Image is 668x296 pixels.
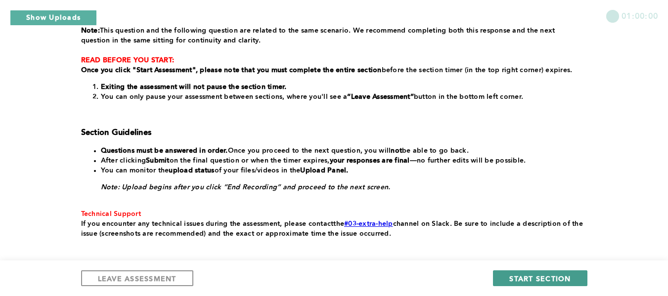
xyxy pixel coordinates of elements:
strong: Submit [146,157,170,164]
button: Show Uploads [10,10,97,26]
p: the channel on Slack [81,219,583,239]
p: before the section timer (in the top right corner) expires. [81,65,583,75]
p: This question and the following question are related to the same scenario. We recommend completin... [81,26,583,45]
strong: Questions must be answered in order. [101,147,228,154]
span: LEAVE ASSESSMENT [98,274,177,283]
li: You can monitor the of your files/videos in the [101,166,583,175]
em: Note: Upload begins after you click “End Recording” and proceed to the next screen. [101,184,391,191]
strong: Exiting the assessment will not pause the section timer. [101,84,287,90]
button: LEAVE ASSESSMENT [81,270,193,286]
span: Technical Support [81,211,141,217]
span: If you encounter any technical issues during the assessment, please contact [81,220,334,227]
h3: Section Guidelines [81,128,583,138]
strong: your responses are final [330,157,410,164]
strong: not [391,147,402,154]
strong: Note: [81,27,100,34]
strong: “Leave Assessment” [347,93,414,100]
li: After clicking on the final question or when the timer expires, —no further edits will be possible. [101,156,583,166]
strong: Once you click "Start Assessment", please note that you must complete the entire section [81,67,382,74]
span: START SECTION [509,274,571,283]
span: 01:00:00 [622,10,658,21]
strong: Upload Panel. [300,167,348,174]
a: #03-extra-help [344,220,393,227]
li: Once you proceed to the next question, you will be able to go back. [101,146,583,156]
strong: READ BEFORE YOU START: [81,57,175,64]
strong: upload status [169,167,214,174]
li: You can only pause your assessment between sections, where you'll see a button in the bottom left... [101,92,583,102]
button: START SECTION [493,270,587,286]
